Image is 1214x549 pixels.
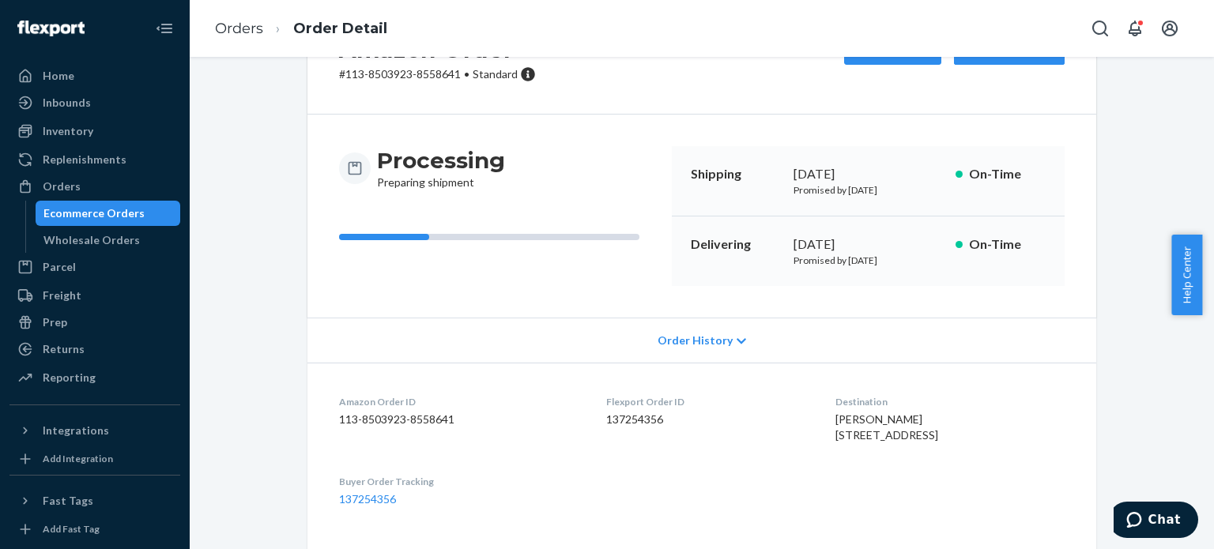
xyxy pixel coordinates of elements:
dd: 137254356 [606,412,811,427]
a: Orders [215,20,263,37]
div: Replenishments [43,152,126,167]
button: Help Center [1171,235,1202,315]
span: [PERSON_NAME] [STREET_ADDRESS] [835,412,938,442]
a: Orders [9,174,180,199]
span: Order History [658,333,733,348]
a: Ecommerce Orders [36,201,181,226]
div: Integrations [43,423,109,438]
dt: Amazon Order ID [339,395,581,408]
div: Add Fast Tag [43,522,100,536]
div: Returns [43,341,85,357]
a: Prep [9,310,180,335]
p: # 113-8503923-8558641 [339,66,536,82]
a: Parcel [9,254,180,280]
a: Reporting [9,365,180,390]
a: Inbounds [9,90,180,115]
p: Promised by [DATE] [794,183,943,197]
h3: Processing [377,146,505,175]
img: Flexport logo [17,21,85,36]
div: Inbounds [43,95,91,111]
dt: Destination [835,395,1065,408]
span: Standard [473,67,518,81]
p: Promised by [DATE] [794,254,943,267]
iframe: Opens a widget where you can chat to one of our agents [1114,502,1198,541]
button: Open notifications [1119,13,1151,44]
a: Wholesale Orders [36,227,181,253]
div: Add Integration [43,452,113,465]
button: Open Search Box [1084,13,1116,44]
a: Returns [9,337,180,362]
button: Integrations [9,418,180,443]
a: Home [9,63,180,88]
div: [DATE] [794,235,943,254]
dt: Buyer Order Tracking [339,475,581,488]
p: On-Time [969,165,1046,183]
div: Home [43,68,74,84]
p: On-Time [969,235,1046,254]
div: Parcel [43,259,76,275]
div: Wholesale Orders [43,232,140,248]
div: [DATE] [794,165,943,183]
p: Shipping [691,165,781,183]
div: Reporting [43,370,96,385]
a: Add Fast Tag [9,520,180,539]
div: Prep [43,314,67,330]
a: Add Integration [9,449,180,468]
button: Fast Tags [9,488,180,513]
button: Open account menu [1154,13,1186,44]
div: Fast Tags [43,493,93,509]
div: Inventory [43,123,93,139]
ol: breadcrumbs [202,6,400,52]
div: Freight [43,288,81,303]
span: • [464,67,469,81]
a: Order Detail [293,20,387,37]
dt: Flexport Order ID [606,395,811,408]
a: Inventory [9,118,180,144]
button: Close Navigation [149,13,180,44]
p: Delivering [691,235,781,254]
div: Orders [43,179,81,194]
a: Replenishments [9,147,180,172]
div: Ecommerce Orders [43,205,145,221]
a: Freight [9,283,180,308]
div: Preparing shipment [377,146,505,190]
dd: 113-8503923-8558641 [339,412,581,427]
a: 137254356 [339,492,396,506]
